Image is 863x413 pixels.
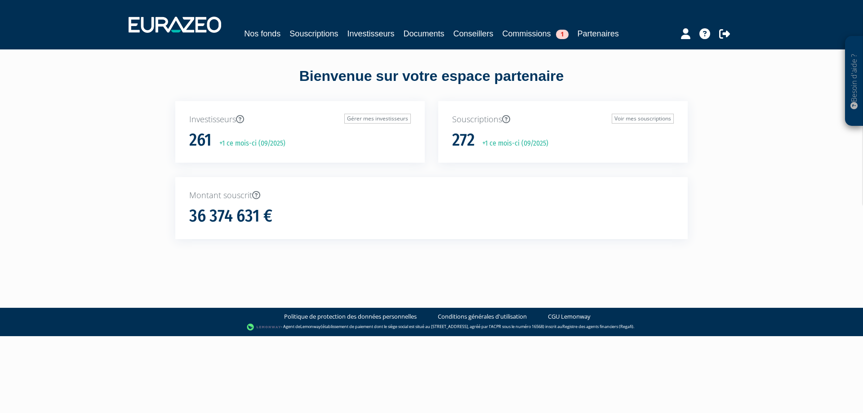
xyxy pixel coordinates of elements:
[247,323,281,332] img: logo-lemonway.png
[189,114,411,125] p: Investisseurs
[403,27,444,40] a: Documents
[562,324,633,329] a: Registre des agents financiers (Regafi)
[438,312,527,321] a: Conditions générales d'utilisation
[284,312,417,321] a: Politique de protection des données personnelles
[9,323,854,332] div: - Agent de (établissement de paiement dont le siège social est situé au [STREET_ADDRESS], agréé p...
[578,27,619,40] a: Partenaires
[556,30,569,39] span: 1
[503,27,569,40] a: Commissions1
[476,138,548,149] p: +1 ce mois-ci (09/2025)
[347,27,394,40] a: Investisseurs
[454,27,494,40] a: Conseillers
[300,324,321,329] a: Lemonway
[452,131,475,150] h1: 272
[213,138,285,149] p: +1 ce mois-ci (09/2025)
[849,41,859,122] p: Besoin d'aide ?
[289,27,338,40] a: Souscriptions
[452,114,674,125] p: Souscriptions
[244,27,280,40] a: Nos fonds
[344,114,411,124] a: Gérer mes investisseurs
[612,114,674,124] a: Voir mes souscriptions
[189,207,272,226] h1: 36 374 631 €
[548,312,591,321] a: CGU Lemonway
[189,131,212,150] h1: 261
[129,17,221,33] img: 1732889491-logotype_eurazeo_blanc_rvb.png
[189,190,674,201] p: Montant souscrit
[169,66,694,101] div: Bienvenue sur votre espace partenaire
